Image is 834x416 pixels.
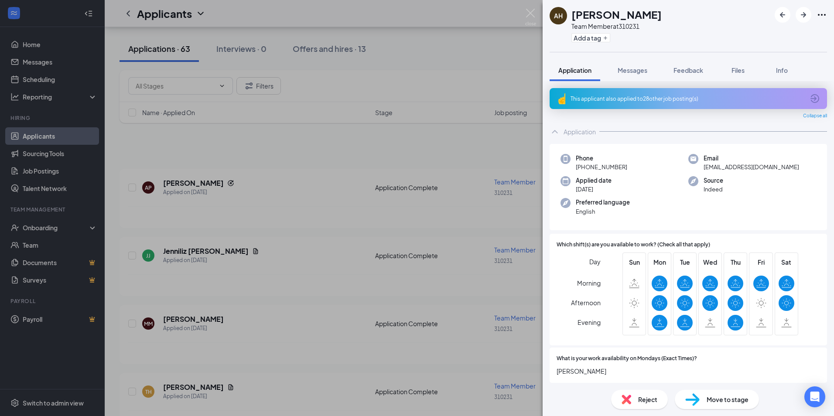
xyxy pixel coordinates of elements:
[571,33,610,42] button: PlusAdd a tag
[554,11,563,20] div: AH
[557,241,710,249] span: Which shift(s) are you available to work? (Check all that apply)
[673,66,703,74] span: Feedback
[704,163,799,171] span: [EMAIL_ADDRESS][DOMAIN_NAME]
[550,126,560,137] svg: ChevronUp
[804,386,825,407] div: Open Intercom Messenger
[557,355,697,363] span: What is your work availability on Mondays (Exact Times)?
[571,7,662,22] h1: [PERSON_NAME]
[576,198,630,207] span: Preferred language
[704,176,723,185] span: Source
[618,66,647,74] span: Messages
[558,66,591,74] span: Application
[576,176,612,185] span: Applied date
[564,127,596,136] div: Application
[576,207,630,216] span: English
[576,154,627,163] span: Phone
[638,395,657,404] span: Reject
[576,185,612,194] span: [DATE]
[704,154,799,163] span: Email
[779,257,794,267] span: Sat
[817,10,827,20] svg: Ellipses
[753,257,769,267] span: Fri
[798,10,809,20] svg: ArrowRight
[603,35,608,41] svg: Plus
[775,7,790,23] button: ArrowLeftNew
[796,7,811,23] button: ArrowRight
[578,314,601,330] span: Evening
[731,66,745,74] span: Files
[776,66,788,74] span: Info
[810,93,820,104] svg: ArrowCircle
[777,10,788,20] svg: ArrowLeftNew
[728,257,743,267] span: Thu
[652,257,667,267] span: Mon
[707,395,749,404] span: Move to stage
[576,163,627,171] span: [PHONE_NUMBER]
[571,295,601,310] span: Afternoon
[704,185,723,194] span: Indeed
[803,113,827,119] span: Collapse all
[626,257,642,267] span: Sun
[589,257,601,266] span: Day
[571,22,662,31] div: Team Member at 310231
[571,95,804,102] div: This applicant also applied to 28 other job posting(s)
[702,257,718,267] span: Wed
[557,366,820,376] span: [PERSON_NAME]
[677,257,693,267] span: Tue
[577,275,601,291] span: Morning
